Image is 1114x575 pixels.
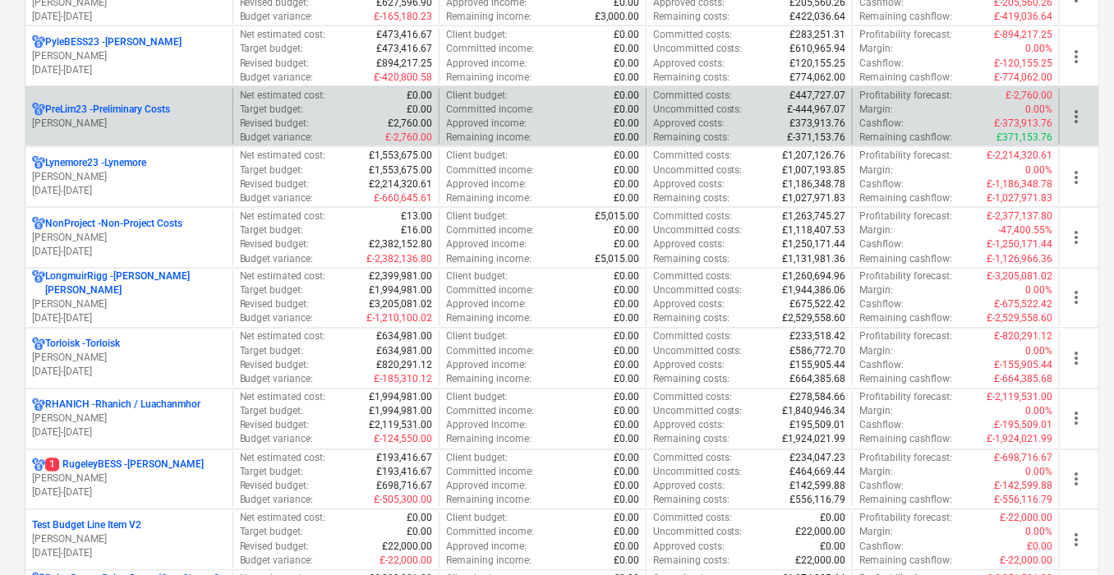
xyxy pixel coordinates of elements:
[32,398,226,440] div: RHANICH -Rhanich / Luachanmhor[PERSON_NAME][DATE]-[DATE]
[859,42,893,56] p: Margin :
[859,433,952,447] p: Remaining cashflow :
[374,433,432,447] p: £-124,550.00
[859,28,952,42] p: Profitability forecast :
[446,452,508,466] p: Client budget :
[789,10,845,24] p: £422,036.64
[446,177,527,191] p: Approved income :
[994,10,1052,24] p: £-419,036.64
[859,131,952,145] p: Remaining cashflow :
[653,28,732,42] p: Committed costs :
[45,458,204,472] p: RugeleyBESS - [PERSON_NAME]
[653,223,743,237] p: Uncommitted costs :
[859,10,952,24] p: Remaining cashflow :
[32,458,226,500] div: 1RugeleyBESS -[PERSON_NAME][PERSON_NAME][DATE]-[DATE]
[32,338,226,379] div: Torloisk -Torloisk[PERSON_NAME][DATE]-[DATE]
[240,163,304,177] p: Target budget :
[446,345,534,359] p: Committed income :
[240,131,314,145] p: Budget variance :
[240,28,326,42] p: Net estimated cost :
[789,345,845,359] p: £586,772.70
[614,103,639,117] p: £0.00
[32,519,141,533] p: Test Budget Line Item V2
[653,42,743,56] p: Uncommitted costs :
[240,405,304,419] p: Target budget :
[446,330,508,344] p: Client budget :
[614,163,639,177] p: £0.00
[653,419,725,433] p: Approved costs :
[240,373,314,387] p: Budget variance :
[653,373,730,387] p: Remaining costs :
[32,49,226,63] p: [PERSON_NAME]
[32,35,226,77] div: PyleBESS23 -[PERSON_NAME][PERSON_NAME][DATE]-[DATE]
[446,405,534,419] p: Committed income :
[32,63,226,77] p: [DATE] - [DATE]
[32,184,226,198] p: [DATE] - [DATE]
[376,345,432,359] p: £634,981.00
[1025,345,1052,359] p: 0.00%
[369,405,432,419] p: £1,994,981.00
[446,89,508,103] p: Client budget :
[653,89,732,103] p: Committed costs :
[32,533,226,547] p: [PERSON_NAME]
[987,252,1052,266] p: £-1,126,966.36
[32,103,45,117] div: Project has multi currencies enabled
[653,405,743,419] p: Uncommitted costs :
[653,330,732,344] p: Committed costs :
[446,10,532,24] p: Remaining income :
[240,237,310,251] p: Revised budget :
[32,547,226,561] p: [DATE] - [DATE]
[614,405,639,419] p: £0.00
[369,270,432,284] p: £2,399,981.00
[45,398,200,412] p: RHANICH - Rhanich / Luachanmhor
[782,223,845,237] p: £1,118,407.53
[789,57,845,71] p: £120,155.25
[240,419,310,433] p: Revised budget :
[374,71,432,85] p: £-420,800.58
[653,298,725,312] p: Approved costs :
[446,163,534,177] p: Committed income :
[240,103,304,117] p: Target budget :
[653,237,725,251] p: Approved costs :
[45,217,182,231] p: NonProject - Non-Project Costs
[32,117,226,131] p: [PERSON_NAME]
[595,10,639,24] p: £3,000.00
[32,245,226,259] p: [DATE] - [DATE]
[653,103,743,117] p: Uncommitted costs :
[369,391,432,405] p: £1,994,981.00
[994,373,1052,387] p: £-664,385.68
[1066,168,1086,187] span: more_vert
[653,71,730,85] p: Remaining costs :
[997,131,1052,145] p: £371,153.76
[240,10,314,24] p: Budget variance :
[987,237,1052,251] p: £-1,250,171.44
[376,42,432,56] p: £473,416.67
[374,373,432,387] p: £-185,310.12
[1032,496,1114,575] iframe: Chat Widget
[994,117,1052,131] p: £-373,913.76
[614,237,639,251] p: £0.00
[859,209,952,223] p: Profitability forecast :
[32,217,45,231] div: Project has multi currencies enabled
[446,103,534,117] p: Committed income :
[994,298,1052,312] p: £-675,522.42
[859,252,952,266] p: Remaining cashflow :
[614,71,639,85] p: £0.00
[32,35,45,49] div: Project has multi currencies enabled
[782,284,845,298] p: £1,944,386.06
[446,71,532,85] p: Remaining income :
[859,177,904,191] p: Cashflow :
[994,330,1052,344] p: £-820,291.12
[614,28,639,42] p: £0.00
[446,284,534,298] p: Committed income :
[653,149,732,163] p: Committed costs :
[374,10,432,24] p: £-165,180.23
[376,28,432,42] p: £473,416.67
[32,270,45,298] div: Project has multi currencies enabled
[376,452,432,466] p: £193,416.67
[859,237,904,251] p: Cashflow :
[653,270,732,284] p: Committed costs :
[859,405,893,419] p: Margin :
[782,177,845,191] p: £1,186,348.78
[446,270,508,284] p: Client budget :
[32,366,226,379] p: [DATE] - [DATE]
